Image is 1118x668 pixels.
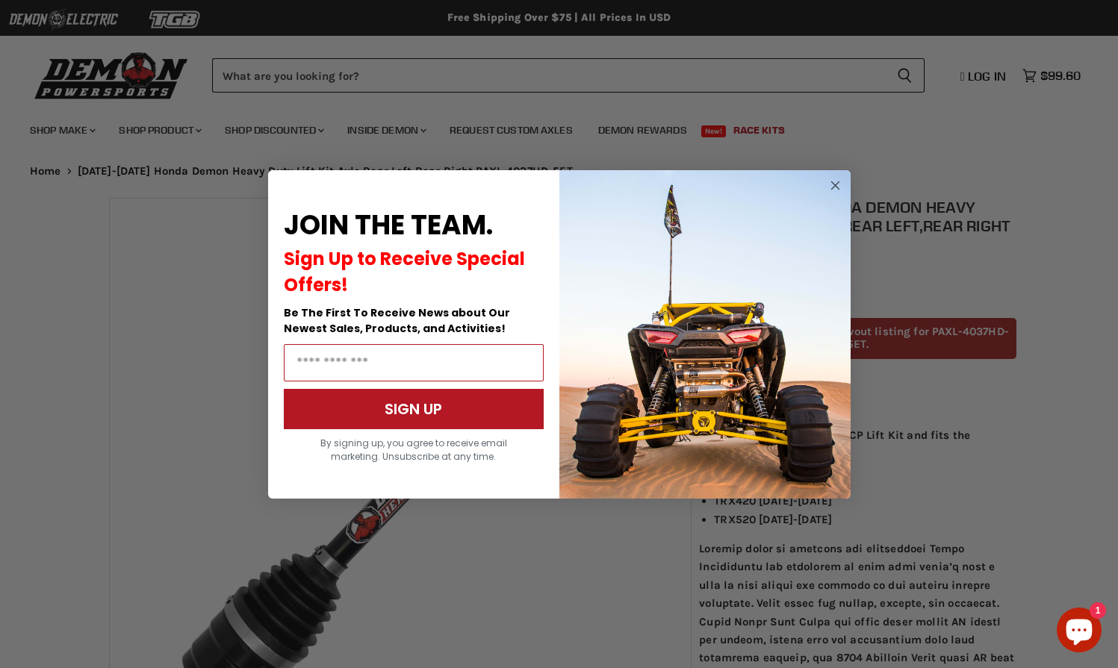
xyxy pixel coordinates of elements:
[320,437,507,463] span: By signing up, you agree to receive email marketing. Unsubscribe at any time.
[826,176,845,195] button: Close dialog
[284,344,544,381] input: Email Address
[559,170,851,499] img: a9095488-b6e7-41ba-879d-588abfab540b.jpeg
[284,206,493,244] span: JOIN THE TEAM.
[284,305,510,336] span: Be The First To Receive News about Our Newest Sales, Products, and Activities!
[284,246,525,297] span: Sign Up to Receive Special Offers!
[1052,608,1106,656] inbox-online-store-chat: Shopify online store chat
[284,389,544,429] button: SIGN UP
